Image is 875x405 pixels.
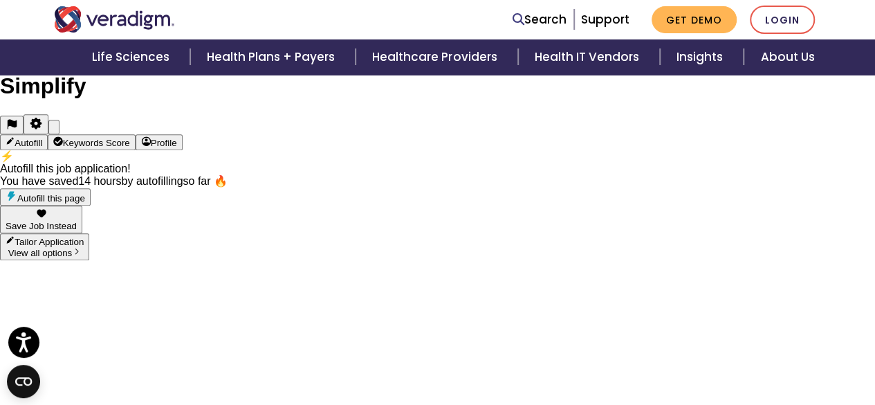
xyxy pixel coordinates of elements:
img: Veradigm logo [54,6,175,33]
a: Health IT Vendors [518,39,660,75]
a: Support [581,11,629,28]
a: Login [750,6,815,34]
a: Healthcare Providers [356,39,517,75]
a: About Us [744,39,831,75]
a: Insights [660,39,744,75]
a: Health Plans + Payers [190,39,356,75]
iframe: Drift Chat Widget [600,46,858,388]
a: Get Demo [652,6,737,33]
a: Life Sciences [75,39,190,75]
a: Search [513,10,567,29]
button: Open CMP widget [7,365,40,398]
